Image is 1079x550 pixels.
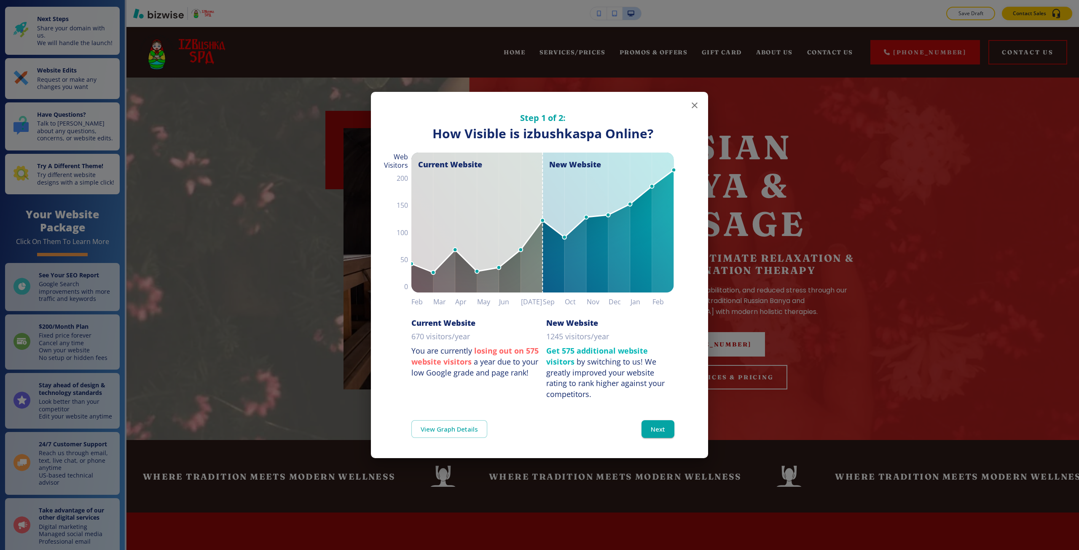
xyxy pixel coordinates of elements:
[546,318,598,328] h6: New Website
[499,296,521,308] h6: Jun
[543,296,565,308] h6: Sep
[546,346,674,400] p: by switching to us!
[631,296,652,308] h6: Jan
[433,296,455,308] h6: Mar
[521,296,543,308] h6: [DATE]
[546,346,648,367] strong: Get 575 additional website visitors
[411,346,539,378] p: You are currently a year due to your low Google grade and page rank!
[411,296,433,308] h6: Feb
[411,346,539,367] strong: losing out on 575 website visitors
[546,357,665,399] div: We greatly improved your website rating to rank higher against your competitors.
[546,331,609,342] p: 1245 visitors/year
[411,331,470,342] p: 670 visitors/year
[652,296,674,308] h6: Feb
[609,296,631,308] h6: Dec
[411,420,487,438] a: View Graph Details
[411,318,475,328] h6: Current Website
[455,296,477,308] h6: Apr
[641,420,674,438] button: Next
[565,296,587,308] h6: Oct
[587,296,609,308] h6: Nov
[477,296,499,308] h6: May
